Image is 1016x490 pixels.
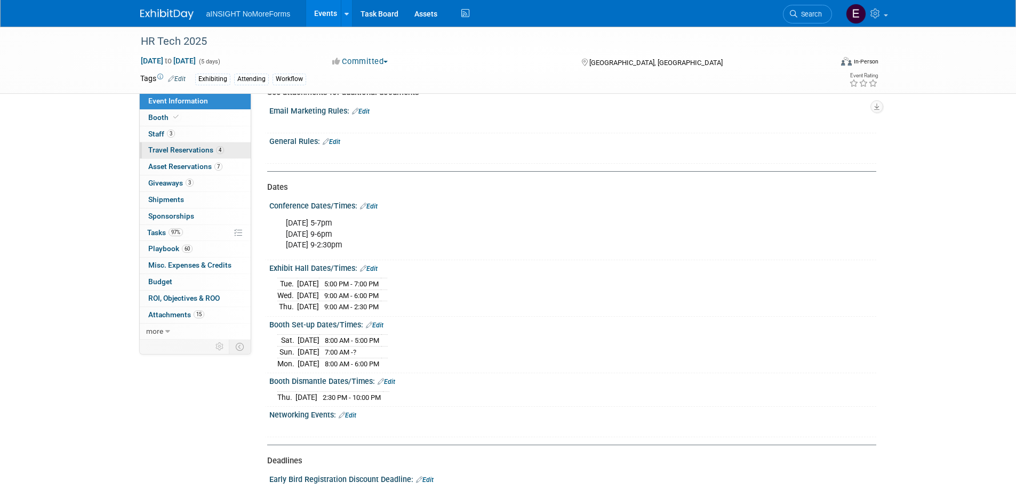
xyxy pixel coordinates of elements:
span: to [163,57,173,65]
span: [DATE] [DATE] [140,56,196,66]
div: [DATE] 5-7pm [DATE] 9-6pm [DATE] 9-2:30pm [278,213,759,255]
span: [GEOGRAPHIC_DATA], [GEOGRAPHIC_DATA] [589,59,723,67]
a: Event Information [140,93,251,109]
span: 4 [216,146,224,154]
span: 9:00 AM - 6:00 PM [324,292,379,300]
div: Deadlines [267,455,868,467]
button: Committed [329,56,392,67]
a: Booth [140,110,251,126]
span: Asset Reservations [148,162,222,171]
div: HR Tech 2025 [137,32,816,51]
div: Email Marketing Rules: [269,103,876,117]
span: Giveaways [148,179,194,187]
td: [DATE] [298,346,319,358]
span: 15 [194,310,204,318]
td: Wed. [277,290,297,301]
div: Booth Dismantle Dates/Times: [269,373,876,387]
a: Sponsorships [140,208,251,224]
td: Sun. [277,346,298,358]
a: Budget [140,274,251,290]
span: 60 [182,245,193,253]
a: Travel Reservations4 [140,142,251,158]
td: Tags [140,73,186,85]
a: Edit [352,108,370,115]
span: 9:00 AM - 2:30 PM [324,303,379,311]
div: Early Bird Registration Discount Deadline: [269,471,876,485]
span: 8:00 AM - 6:00 PM [325,360,379,368]
a: Edit [360,203,378,210]
span: aINSIGHT NoMoreForms [206,10,291,18]
td: Tue. [277,278,297,290]
div: Event Format [769,55,879,71]
a: Edit [339,412,356,419]
img: ExhibitDay [140,9,194,20]
div: Conference Dates/Times: [269,198,876,212]
a: Staff3 [140,126,251,142]
span: (5 days) [198,58,220,65]
a: Asset Reservations7 [140,159,251,175]
span: 97% [169,228,183,236]
span: Event Information [148,97,208,105]
td: Mon. [277,358,298,369]
a: Edit [366,322,383,329]
a: more [140,324,251,340]
span: 8:00 AM - 5:00 PM [325,336,379,344]
span: 7 [214,163,222,171]
a: ROI, Objectives & ROO [140,291,251,307]
span: more [146,327,163,335]
i: Booth reservation complete [173,114,179,120]
a: Edit [323,138,340,146]
td: [DATE] [298,335,319,347]
a: Attachments15 [140,307,251,323]
td: Personalize Event Tab Strip [211,340,229,354]
span: Budget [148,277,172,286]
span: Sponsorships [148,212,194,220]
span: ROI, Objectives & ROO [148,294,220,302]
a: Giveaways3 [140,175,251,191]
td: [DATE] [297,278,319,290]
span: Staff [148,130,175,138]
span: Misc. Expenses & Credits [148,261,231,269]
span: 3 [167,130,175,138]
div: Dates [267,182,868,193]
td: Sat. [277,335,298,347]
a: Edit [360,265,378,272]
a: Search [783,5,832,23]
img: Format-Inperson.png [841,57,852,66]
td: [DATE] [298,358,319,369]
div: Booth Set-up Dates/Times: [269,317,876,331]
a: Shipments [140,192,251,208]
span: Playbook [148,244,193,253]
div: Exhibit Hall Dates/Times: [269,260,876,274]
td: Thu. [277,391,295,403]
span: Booth [148,113,181,122]
span: Attachments [148,310,204,319]
span: Tasks [147,228,183,237]
span: 5:00 PM - 7:00 PM [324,280,379,288]
div: Exhibiting [195,74,230,85]
span: 2:30 PM - 10:00 PM [323,393,381,401]
a: Edit [416,476,434,484]
a: Misc. Expenses & Credits [140,258,251,274]
span: 3 [186,179,194,187]
div: General Rules: [269,133,876,147]
a: Playbook60 [140,241,251,257]
span: Travel Reservations [148,146,224,154]
div: Workflow [273,74,306,85]
td: Thu. [277,301,297,312]
span: ? [353,348,356,356]
div: Attending [234,74,269,85]
td: [DATE] [297,290,319,301]
a: Edit [168,75,186,83]
div: In-Person [853,58,878,66]
a: Tasks97% [140,225,251,241]
span: Search [797,10,822,18]
img: Eric Guimond [846,4,866,24]
td: [DATE] [295,391,317,403]
td: [DATE] [297,301,319,312]
span: Shipments [148,195,184,204]
td: Toggle Event Tabs [229,340,251,354]
div: Networking Events: [269,407,876,421]
span: 7:00 AM - [325,348,356,356]
div: Event Rating [849,73,878,78]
